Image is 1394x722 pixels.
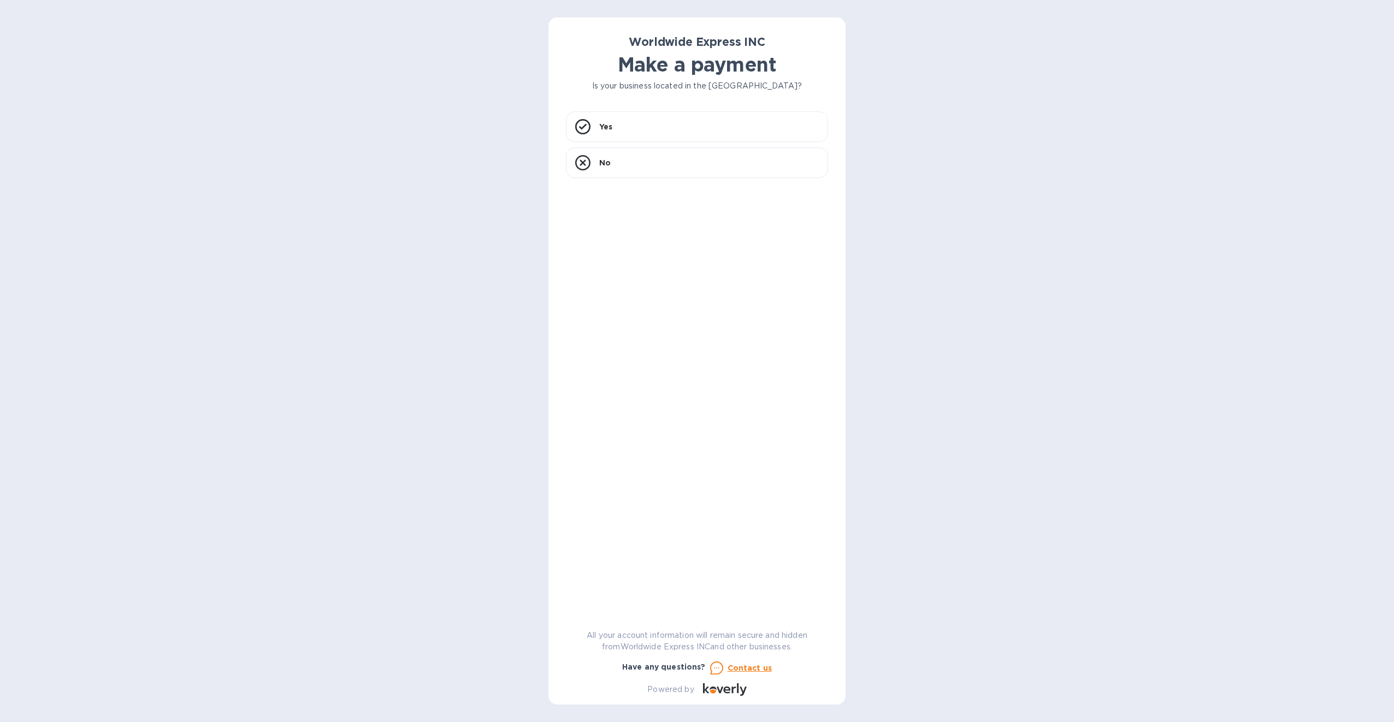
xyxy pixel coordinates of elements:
[566,630,828,653] p: All your account information will remain secure and hidden from Worldwide Express INC and other b...
[599,157,611,168] p: No
[566,53,828,76] h1: Make a payment
[647,684,694,695] p: Powered by
[728,664,772,672] u: Contact us
[629,35,765,49] b: Worldwide Express INC
[622,662,706,671] b: Have any questions?
[566,80,828,92] p: Is your business located in the [GEOGRAPHIC_DATA]?
[599,121,612,132] p: Yes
